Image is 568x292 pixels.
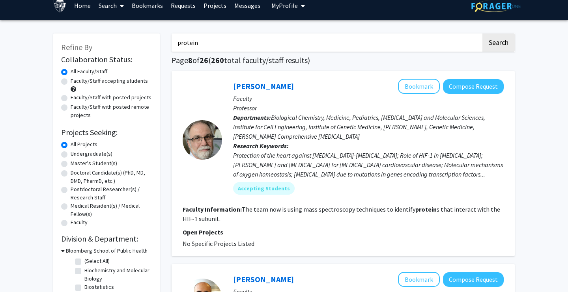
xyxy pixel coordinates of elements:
[233,94,504,103] p: Faculty
[482,33,515,52] button: Search
[172,33,481,52] input: Search Keywords
[71,150,112,158] label: Undergraduate(s)
[172,56,515,65] h1: Page of ( total faculty/staff results)
[398,272,440,287] button: Add Daniel Richman to Bookmarks
[398,79,440,94] button: Add Gregg Semenza to Bookmarks
[271,2,298,9] span: My Profile
[71,159,117,167] label: Master's Student(s)
[71,77,148,85] label: Faculty/Staff accepting students
[71,140,97,149] label: All Projects
[415,205,437,213] b: protein
[84,257,110,265] label: (Select All)
[61,55,152,64] h2: Collaboration Status:
[6,257,34,286] iframe: Chat
[233,113,485,140] span: Biological Chemistry, Medicine, Pediatrics, [MEDICAL_DATA] and Molecular Sciences, Institute for ...
[183,205,500,223] fg-read-more: The team now is using mass spectroscopy techniques to identify s that interact with the HIF-1 sub...
[211,55,224,65] span: 260
[71,202,152,218] label: Medical Resident(s) / Medical Fellow(s)
[71,67,107,76] label: All Faculty/Staff
[71,103,152,119] label: Faculty/Staff with posted remote projects
[71,218,88,227] label: Faculty
[61,128,152,137] h2: Projects Seeking:
[233,103,504,113] p: Professor
[71,169,152,185] label: Doctoral Candidate(s) (PhD, MD, DMD, PharmD, etc.)
[183,240,254,247] span: No Specific Projects Listed
[66,247,148,255] h3: Bloomberg School of Public Health
[233,113,271,121] b: Departments:
[443,79,504,94] button: Compose Request to Gregg Semenza
[233,81,294,91] a: [PERSON_NAME]
[61,42,92,52] span: Refine By
[71,93,151,102] label: Faculty/Staff with posted projects
[233,182,295,195] mat-chip: Accepting Students
[443,272,504,287] button: Compose Request to Daniel Richman
[183,227,504,237] p: Open Projects
[71,185,152,202] label: Postdoctoral Researcher(s) / Research Staff
[200,55,208,65] span: 26
[233,274,294,284] a: [PERSON_NAME]
[84,283,114,291] label: Biostatistics
[84,266,150,283] label: Biochemistry and Molecular Biology
[188,55,192,65] span: 8
[61,234,152,244] h2: Division & Department:
[233,142,289,150] b: Research Keywords:
[233,151,504,179] div: Protection of the heart against [MEDICAL_DATA]-[MEDICAL_DATA]; Role of HIF-1 in [MEDICAL_DATA]; [...
[183,205,242,213] b: Faculty Information:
